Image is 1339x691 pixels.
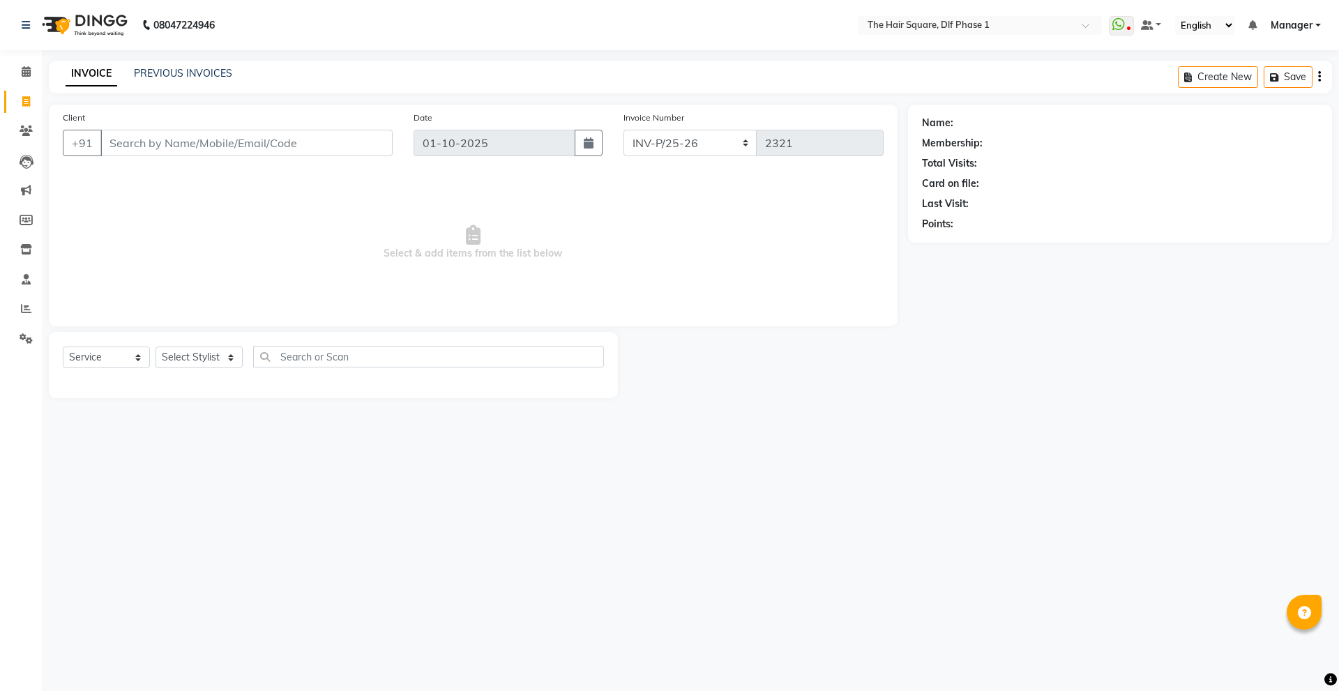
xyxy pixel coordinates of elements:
[134,67,232,79] a: PREVIOUS INVOICES
[922,197,969,211] div: Last Visit:
[66,61,117,86] a: INVOICE
[63,130,102,156] button: +91
[922,116,953,130] div: Name:
[1271,18,1312,33] span: Manager
[922,156,977,171] div: Total Visits:
[414,112,432,124] label: Date
[922,136,983,151] div: Membership:
[153,6,215,45] b: 08047224946
[1264,66,1312,88] button: Save
[922,176,979,191] div: Card on file:
[1280,635,1325,677] iframe: chat widget
[36,6,131,45] img: logo
[1178,66,1258,88] button: Create New
[623,112,684,124] label: Invoice Number
[63,112,85,124] label: Client
[100,130,393,156] input: Search by Name/Mobile/Email/Code
[63,173,884,312] span: Select & add items from the list below
[922,217,953,231] div: Points:
[253,346,604,367] input: Search or Scan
